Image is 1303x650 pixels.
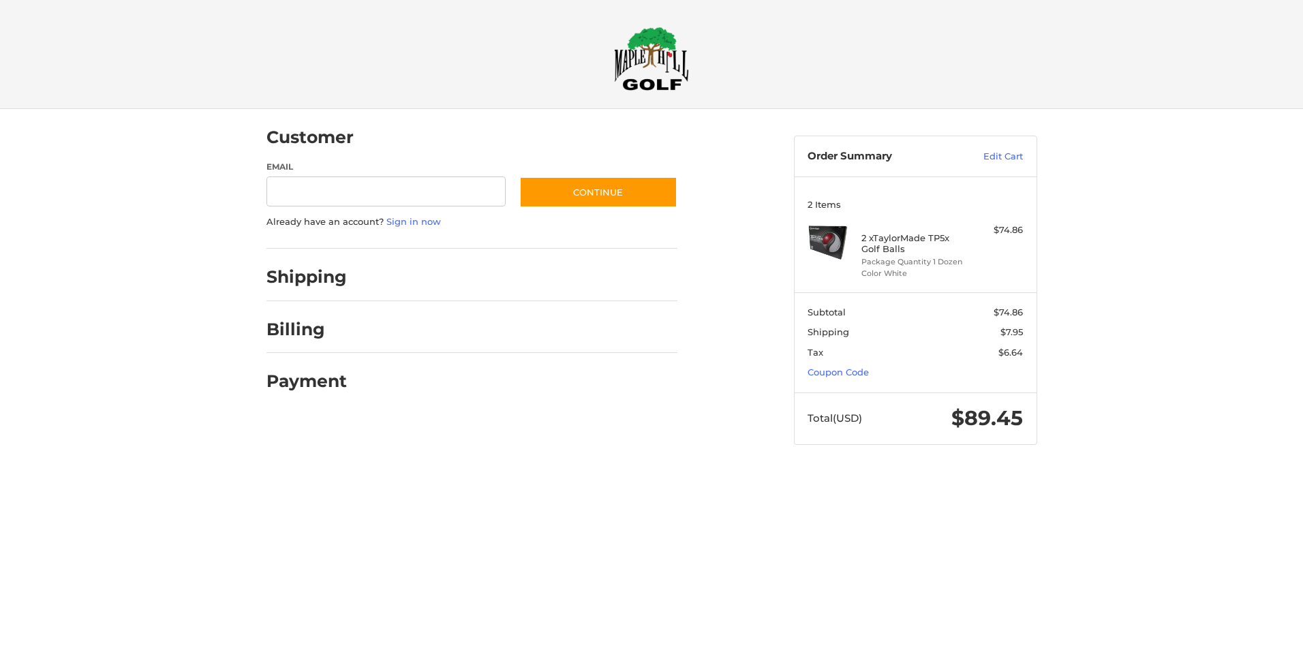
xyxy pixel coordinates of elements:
h3: Order Summary [808,150,954,164]
h2: Customer [266,127,354,148]
h2: Payment [266,371,347,392]
label: Email [266,161,506,173]
span: Total (USD) [808,412,862,424]
h2: Shipping [266,266,347,288]
h4: 2 x TaylorMade TP5x Golf Balls [861,232,966,255]
a: Coupon Code [808,367,869,377]
img: Maple Hill Golf [614,27,689,91]
h3: 2 Items [808,199,1023,210]
div: $74.86 [969,223,1023,237]
a: Sign in now [386,216,441,227]
iframe: Google Customer Reviews [1191,613,1303,650]
span: Shipping [808,326,849,337]
span: $89.45 [951,405,1023,431]
button: Continue [519,176,677,208]
h2: Billing [266,319,346,340]
a: Edit Cart [954,150,1023,164]
li: Color White [861,268,966,279]
li: Package Quantity 1 Dozen [861,256,966,268]
p: Already have an account? [266,215,677,229]
span: $6.64 [998,347,1023,358]
span: Tax [808,347,823,358]
span: $74.86 [994,307,1023,318]
span: Subtotal [808,307,846,318]
span: $7.95 [1000,326,1023,337]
